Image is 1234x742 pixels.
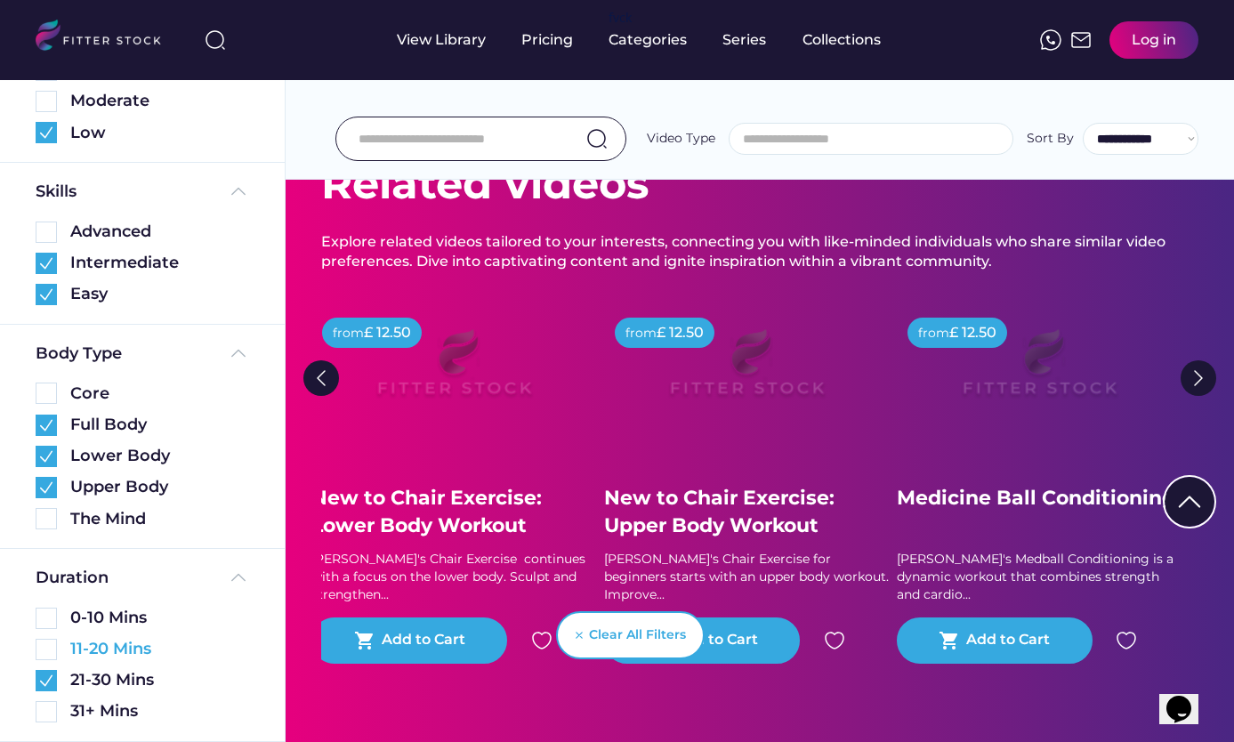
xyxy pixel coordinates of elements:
img: Frame%2079%20%281%29.svg [340,307,568,435]
div: Advanced [70,221,249,243]
div: Duration [36,567,109,589]
img: Group%201000002360.svg [36,415,57,436]
div: Low [70,122,249,144]
div: [PERSON_NAME]'s Medball Conditioning is a dynamic workout that combines strength and cardio... [897,551,1182,603]
img: search-normal%203.svg [205,29,226,51]
img: Vector%20%281%29.svg [576,632,583,639]
img: heart.svg [824,630,845,651]
button: shopping_cart [354,630,375,651]
div: Series [722,30,767,50]
img: Rectangle%205126.svg [36,222,57,243]
iframe: chat widget [1159,671,1216,724]
img: meteor-icons_whatsapp%20%281%29.svg [1040,29,1061,51]
div: Medicine Ball Conditioning [897,485,1182,512]
div: Skills [36,181,80,203]
img: Rectangle%205126.svg [36,639,57,660]
img: Group%201000002360.svg [36,253,57,274]
div: Full Body [70,414,249,436]
img: Rectangle%205126.svg [36,91,57,112]
div: from [333,325,364,343]
div: View Library [397,30,486,50]
div: Core [70,383,249,405]
img: Frame%2079%20%281%29.svg [633,307,860,435]
div: The Mind [70,508,249,530]
div: 0-10 Mins [70,607,147,629]
img: Frame%20%285%29.svg [228,181,249,202]
img: Frame%20%285%29.svg [228,567,249,588]
img: Rectangle%205126.svg [36,701,57,722]
img: Frame%2079%20%281%29.svg [925,307,1153,435]
div: Body Type [36,343,122,365]
div: Add to Cart [382,630,465,651]
div: Moderate [70,90,249,112]
img: LOGO.svg [36,20,176,56]
img: Frame%2051.svg [1070,29,1092,51]
img: Group%201000002360.svg [36,446,57,467]
div: 31+ Mins [70,700,138,722]
div: [PERSON_NAME]'s Chair Exercise for beginners starts with an upper body workout. Improve... [604,551,889,603]
div: Explore related videos tailored to your interests, connecting you with like-minded individuals wh... [321,232,1198,272]
img: Rectangle%205126.svg [36,608,57,629]
div: Related videos [321,154,649,214]
div: from [625,325,657,343]
div: Video Type [647,130,715,148]
img: Rectangle%205126.svg [36,508,57,529]
div: 11-20 Mins [70,638,151,660]
div: Add to Cart [966,630,1050,651]
img: Group%201000002360.svg [36,670,57,691]
img: Group%201000002360.svg [36,284,57,305]
img: Group%201000002360.svg [36,122,57,143]
div: Collections [803,30,881,50]
div: New to Chair Exercise: Lower Body Workout [311,485,596,540]
div: New to Chair Exercise: Upper Body Workout [604,485,889,540]
div: Intermediate [70,252,249,274]
div: Categories [609,30,687,50]
img: heart.svg [1116,630,1137,651]
div: Clear All Filters [589,626,686,644]
button: shopping_cart [939,630,960,651]
div: Lower Body [70,445,249,467]
div: fvck [609,9,632,27]
div: Easy [70,283,249,305]
img: Rectangle%205126.svg [36,383,57,404]
div: 21-30 Mins [70,669,154,691]
img: Group%201000002322%20%281%29.svg [1181,360,1216,396]
img: Group%201000002322%20%281%29.svg [1165,477,1214,527]
img: Frame%20%285%29.svg [228,343,249,364]
div: Upper Body [70,476,249,498]
div: Sort By [1027,130,1074,148]
img: search-normal.svg [586,128,608,149]
div: Pricing [521,30,573,50]
div: Log in [1132,30,1176,50]
div: [PERSON_NAME]'s Chair Exercise continues with a focus on the lower body. Sculpt and strengthen... [311,551,596,603]
div: Add to Cart [674,630,758,651]
div: from [918,325,949,343]
img: Group%201000002360.svg [36,477,57,498]
img: Group%201000002322%20%281%29.svg [303,360,339,396]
